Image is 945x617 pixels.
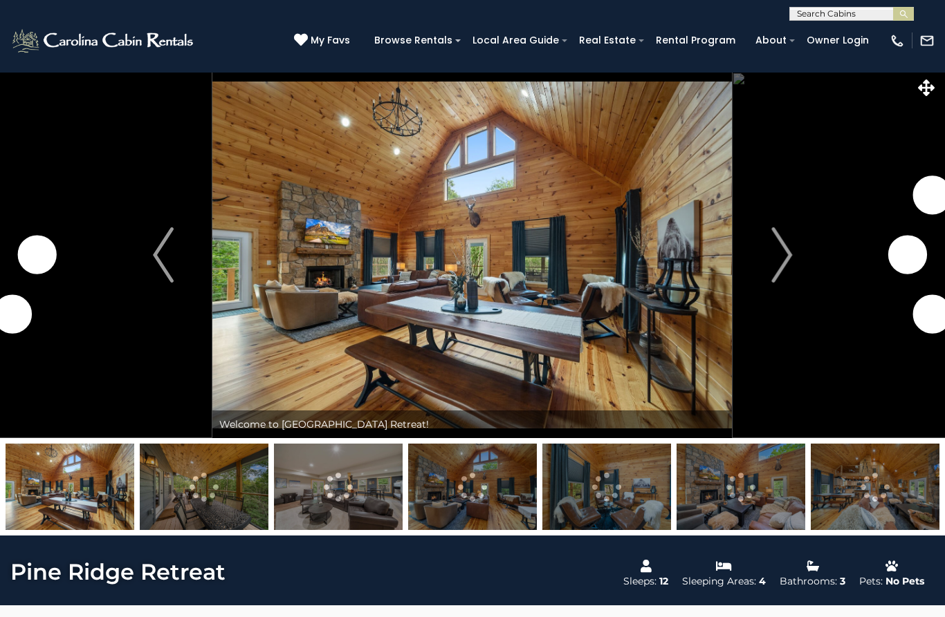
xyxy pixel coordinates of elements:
img: 169077893 [542,444,671,530]
img: White-1-2.png [10,27,197,55]
img: phone-regular-white.png [890,33,905,48]
img: 169077904 [274,444,403,530]
button: Next [733,72,831,438]
img: mail-regular-white.png [919,33,935,48]
a: Browse Rentals [367,30,459,51]
img: 169077891 [811,444,939,530]
img: 169077895 [6,444,134,530]
button: Previous [114,72,212,438]
img: 169077889 [408,444,537,530]
a: My Favs [294,33,354,48]
a: Owner Login [800,30,876,51]
a: Local Area Guide [466,30,566,51]
img: arrow [771,227,792,283]
a: Real Estate [572,30,643,51]
a: Rental Program [649,30,742,51]
span: My Favs [311,33,350,48]
div: Welcome to [GEOGRAPHIC_DATA] Retreat! [212,410,732,438]
img: 169077916 [140,444,268,530]
img: arrow [153,227,174,283]
img: 169077890 [677,444,805,530]
a: About [749,30,793,51]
